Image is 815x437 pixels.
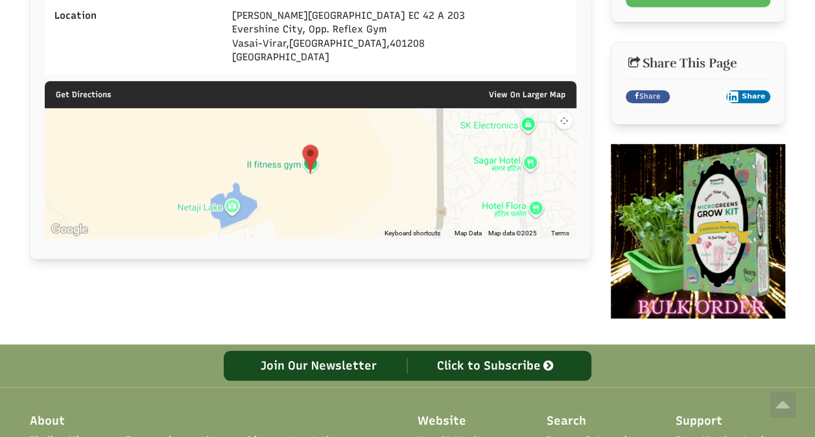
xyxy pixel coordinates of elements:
[611,144,785,318] img: ezgif com optimize
[556,112,573,129] button: Map camera controls
[726,90,770,103] button: Share
[407,358,584,373] div: Click to Subscribe
[417,413,466,430] span: Website
[626,90,670,103] a: Share
[626,56,770,71] h2: Share This Page
[676,90,720,103] iframe: X Post Button
[455,229,482,238] button: Map Data
[289,38,386,49] span: [GEOGRAPHIC_DATA]
[551,229,569,238] a: Terms (opens in new tab)
[232,10,465,21] span: [PERSON_NAME][GEOGRAPHIC_DATA] EC 42 A 203
[48,221,91,238] a: Open this area in Google Maps (opens a new window)
[488,229,537,238] span: Map data ©2025
[231,358,408,373] div: Join Our Newsletter
[48,221,91,238] img: Google
[482,85,573,104] a: View On Larger Map
[390,38,425,49] span: 401208
[224,351,591,381] a: Join Our Newsletter Click to Subscribe
[676,413,722,430] span: Support
[546,413,585,430] span: Search
[30,413,65,430] span: About
[232,38,286,49] span: Vasai-Virar
[384,229,440,238] button: Keyboard shortcuts
[49,85,119,104] a: Get Directions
